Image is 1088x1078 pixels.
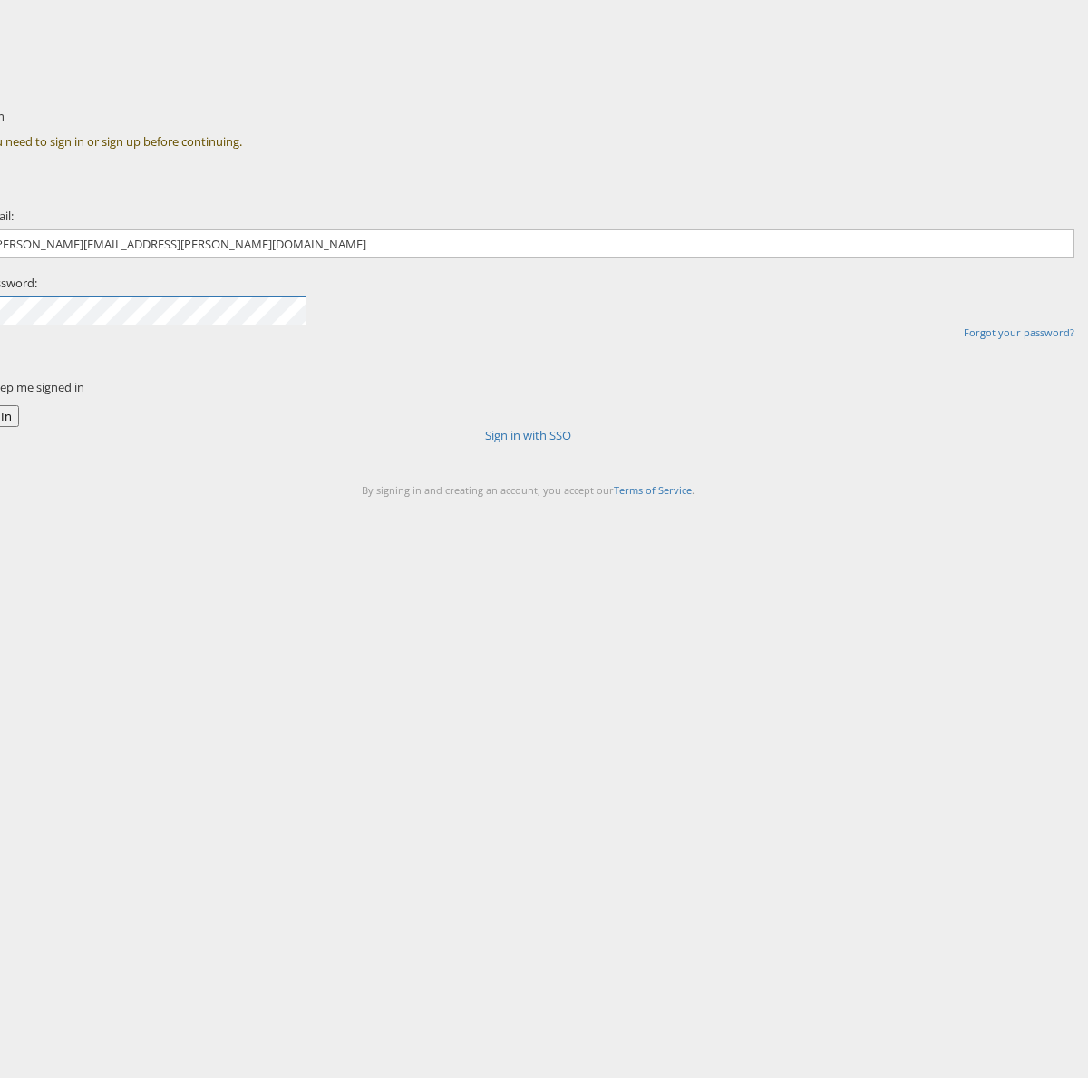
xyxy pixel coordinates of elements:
[485,427,571,443] a: Sign in with SSO
[614,483,692,497] a: Terms of Service
[964,325,1074,339] a: Forgot your password?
